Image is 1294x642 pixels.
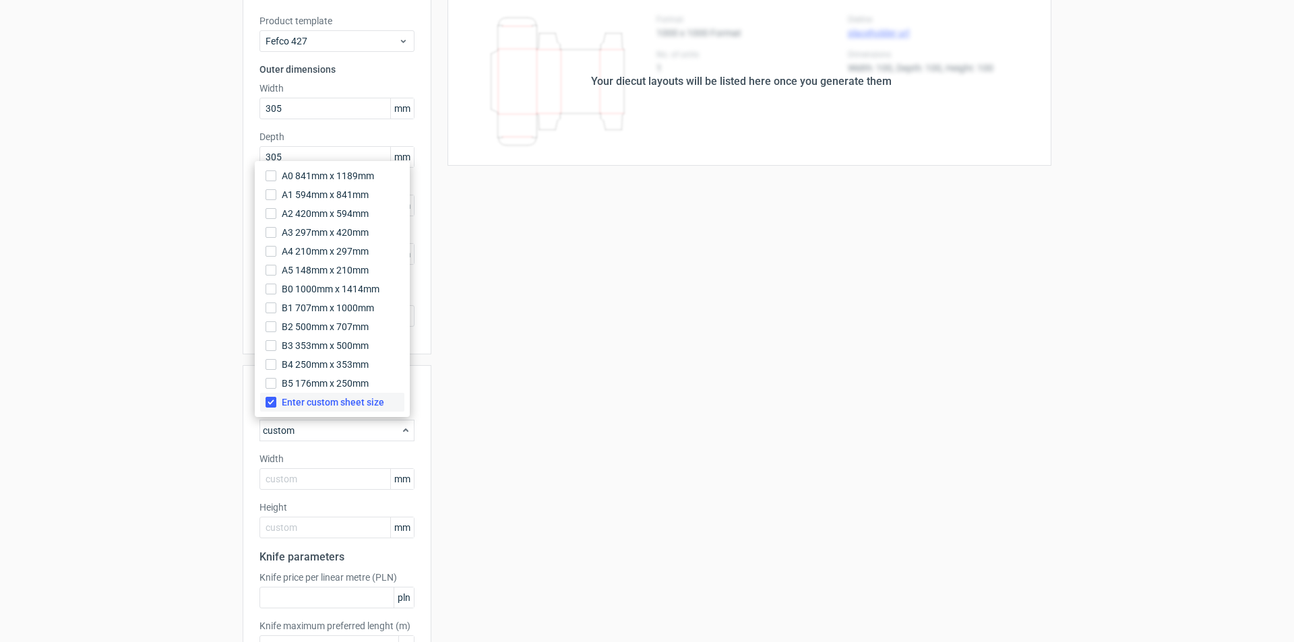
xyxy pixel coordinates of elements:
span: mm [390,469,414,489]
span: B5 176mm x 250mm [282,377,369,390]
span: B0 1000mm x 1414mm [282,282,379,296]
span: mm [390,98,414,119]
span: mm [390,147,414,167]
label: Knife price per linear metre (PLN) [259,571,414,584]
label: Width [259,452,414,466]
span: A3 297mm x 420mm [282,226,369,239]
input: custom [259,517,414,538]
label: Depth [259,130,414,143]
label: Product template [259,14,414,28]
span: B1 707mm x 1000mm [282,301,374,315]
label: Height [259,501,414,514]
span: B2 500mm x 707mm [282,320,369,333]
span: A5 148mm x 210mm [282,263,369,277]
span: mm [390,517,414,538]
span: A4 210mm x 297mm [282,245,369,258]
div: Your diecut layouts will be listed here once you generate them [591,73,892,90]
span: A0 841mm x 1189mm [282,169,374,183]
label: Knife maximum preferred lenght (m) [259,619,414,633]
span: B4 250mm x 353mm [282,358,369,371]
span: Enter custom sheet size [282,395,384,409]
span: B3 353mm x 500mm [282,339,369,352]
span: A1 594mm x 841mm [282,188,369,201]
span: Fefco 427 [266,34,398,48]
h3: Outer dimensions [259,63,414,76]
h2: Knife parameters [259,549,414,565]
input: custom [259,468,414,490]
label: Width [259,82,414,95]
span: pln [394,587,414,608]
div: custom [259,420,414,441]
span: A2 420mm x 594mm [282,207,369,220]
